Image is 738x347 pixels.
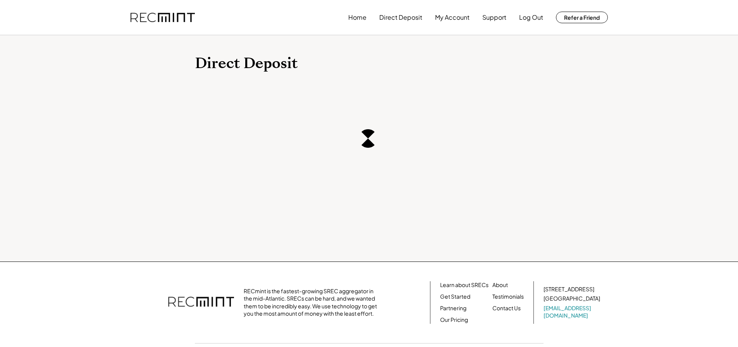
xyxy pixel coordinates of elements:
[440,304,466,312] a: Partnering
[244,287,381,318] div: RECmint is the fastest-growing SREC aggregator in the mid-Atlantic. SRECs can be hard, and we wan...
[492,304,521,312] a: Contact Us
[435,10,470,25] button: My Account
[131,13,195,22] img: recmint-logotype%403x.png
[544,304,602,320] a: [EMAIL_ADDRESS][DOMAIN_NAME]
[379,10,422,25] button: Direct Deposit
[168,289,234,316] img: recmint-logotype%403x.png
[544,285,594,293] div: [STREET_ADDRESS]
[195,55,544,73] h1: Direct Deposit
[519,10,543,25] button: Log Out
[556,12,608,23] button: Refer a Friend
[440,281,489,289] a: Learn about SRECs
[544,295,600,303] div: [GEOGRAPHIC_DATA]
[492,293,524,301] a: Testimonials
[440,316,468,324] a: Our Pricing
[440,293,470,301] a: Get Started
[482,10,506,25] button: Support
[492,281,508,289] a: About
[348,10,366,25] button: Home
